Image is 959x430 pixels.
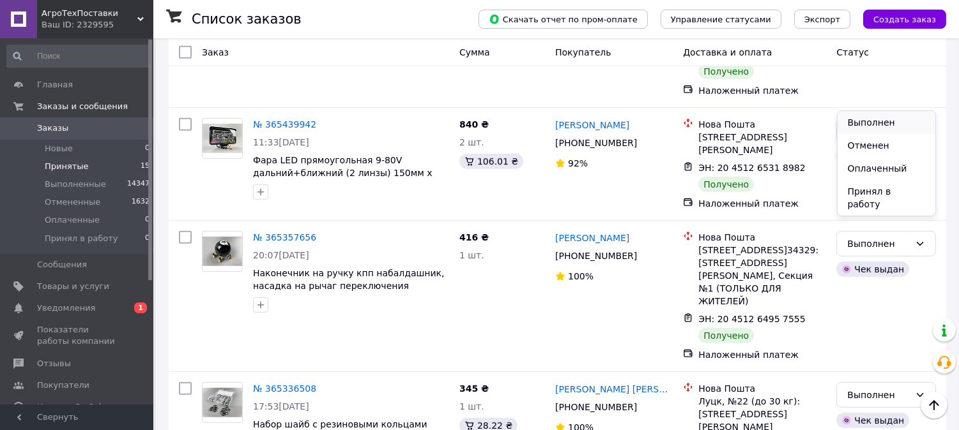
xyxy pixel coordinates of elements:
span: Принял в работу [45,233,118,244]
a: Фото товару [202,231,243,272]
a: № 365336508 [253,383,316,394]
div: Ваш ID: 2329595 [42,19,153,31]
button: Скачать отчет по пром-оплате [479,10,648,29]
span: Управление статусами [671,15,771,24]
div: Выполнен [847,237,910,251]
span: 1 [134,302,147,313]
a: [PERSON_NAME] [555,232,629,244]
span: 416 ₴ [459,232,489,242]
div: Нова Пошта [698,382,826,395]
span: Заказы и сообщения [37,101,128,112]
span: 20:07[DATE] [253,250,309,260]
span: 11:33[DATE] [253,137,309,147]
a: Фара LED прямоугольная 9-80V дальний+ближний (2 линзы) 150мм х 90мм х 54мм 32 LED chip type 3030+... [253,155,449,191]
span: Выполненные [45,179,106,190]
span: 92% [568,158,588,168]
span: Заказ [202,47,229,57]
div: Наложенный платеж [698,197,826,210]
span: Показатели работы компании [37,324,118,347]
div: Выполнен [847,388,910,402]
a: Фото товару [202,382,243,423]
span: Отзывы [37,358,71,369]
a: № 365357656 [253,232,316,242]
span: 100% [568,271,594,281]
h1: Список заказов [192,11,302,27]
span: Товары и услуги [37,281,109,292]
span: 1632 [132,196,150,208]
span: АгроТехПоставки [42,8,137,19]
span: 0 [145,214,150,226]
span: Покупатель [555,47,611,57]
span: Главная [37,79,73,91]
span: 1 шт. [459,401,484,411]
span: Оплаченные [45,214,100,226]
img: Фото товару [203,388,242,418]
span: 1 шт. [459,250,484,260]
button: Экспорт [794,10,850,29]
a: Фото товару [202,118,243,159]
button: Наверх [921,392,947,419]
span: Уведомления [37,302,95,314]
img: Фото товару [203,237,242,267]
li: Оплаченный [838,157,936,180]
div: Наложенный платеж [698,84,826,97]
span: Экспорт [804,15,840,24]
div: 106.01 ₴ [459,154,523,169]
div: Нова Пошта [698,231,826,244]
span: Заказы [37,122,68,134]
span: ЭН: 20 4512 6531 8982 [698,163,806,173]
div: Получено [698,177,754,192]
span: 0 [145,233,150,244]
span: Создать заказ [873,15,936,24]
div: Получено [698,328,754,343]
input: Поиск [6,45,151,68]
a: [PERSON_NAME] [PERSON_NAME] [555,383,673,396]
span: ЭН: 20 4512 6495 7555 [698,314,806,324]
div: Наложенный платеж [698,348,826,361]
span: Новые [45,143,73,154]
span: 15 [141,161,150,172]
div: Чек выдан [836,262,909,277]
span: Скачать отчет по пром-оплате [489,13,638,25]
div: Нова Пошта [698,118,826,131]
span: 345 ₴ [459,383,489,394]
span: 840 ₴ [459,119,489,130]
span: 0 [145,143,150,154]
div: [STREET_ADDRESS]34329: [STREET_ADDRESS][PERSON_NAME], Секция №1 (ТОЛЬКО ДЛЯ ЖИТЕЛЕЙ) [698,244,826,308]
div: [STREET_ADDRESS][PERSON_NAME] [698,131,826,156]
a: [PERSON_NAME] [555,119,629,131]
span: [PHONE_NUMBER] [555,138,637,148]
div: Получено [698,64,754,79]
button: Управление статусами [661,10,781,29]
span: Сумма [459,47,490,57]
a: № 365439942 [253,119,316,130]
span: 14347 [127,179,150,190]
li: Отменен [838,134,936,157]
li: Выполнен [838,111,936,134]
span: [PHONE_NUMBER] [555,251,637,261]
span: Сообщения [37,259,87,271]
li: Принял в работу [838,180,936,216]
a: Создать заказ [850,13,946,24]
a: Наконечник на ручку кпп набалдашник, насадка на рычаг переключения передач кпп 52 мм со штуцерами... [253,268,444,316]
span: Покупатели [37,380,89,391]
span: Принятые [45,161,89,172]
span: Каталог ProSale [37,401,106,413]
span: Статус [836,47,869,57]
img: Фото товару [203,124,242,154]
span: Доставка и оплата [683,47,772,57]
span: 2 шт. [459,137,484,147]
div: Чек выдан [836,413,909,428]
span: Отмененные [45,196,100,208]
span: [PHONE_NUMBER] [555,402,637,412]
span: 17:53[DATE] [253,401,309,411]
button: Создать заказ [863,10,946,29]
